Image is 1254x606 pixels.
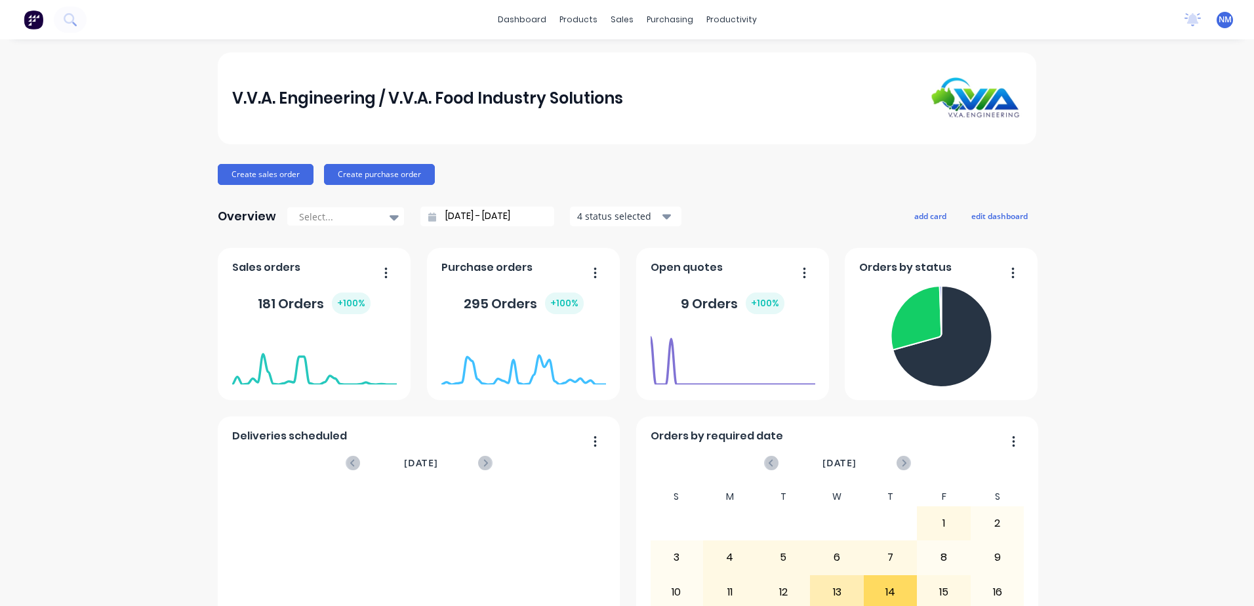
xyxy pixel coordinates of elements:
[650,487,704,506] div: S
[864,487,918,506] div: T
[232,85,623,111] div: V.V.A. Engineering / V.V.A. Food Industry Solutions
[746,293,784,314] div: + 100 %
[918,541,970,574] div: 8
[24,10,43,30] img: Factory
[906,207,955,224] button: add card
[441,260,533,275] span: Purchase orders
[810,487,864,506] div: W
[553,10,604,30] div: products
[971,541,1024,574] div: 9
[681,293,784,314] div: 9 Orders
[324,164,435,185] button: Create purchase order
[604,10,640,30] div: sales
[404,456,438,470] span: [DATE]
[864,541,917,574] div: 7
[971,487,1024,506] div: S
[218,164,313,185] button: Create sales order
[570,207,681,226] button: 4 status selected
[918,507,970,540] div: 1
[651,260,723,275] span: Open quotes
[491,10,553,30] a: dashboard
[1219,14,1232,26] span: NM
[700,10,763,30] div: productivity
[704,541,756,574] div: 4
[758,541,810,574] div: 5
[464,293,584,314] div: 295 Orders
[917,487,971,506] div: F
[258,293,371,314] div: 181 Orders
[963,207,1036,224] button: edit dashboard
[811,541,863,574] div: 6
[218,203,276,230] div: Overview
[859,260,952,275] span: Orders by status
[703,487,757,506] div: M
[930,77,1022,119] img: V.V.A. Engineering / V.V.A. Food Industry Solutions
[232,260,300,275] span: Sales orders
[971,507,1024,540] div: 2
[577,209,660,223] div: 4 status selected
[545,293,584,314] div: + 100 %
[332,293,371,314] div: + 100 %
[822,456,857,470] span: [DATE]
[640,10,700,30] div: purchasing
[651,541,703,574] div: 3
[757,487,811,506] div: T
